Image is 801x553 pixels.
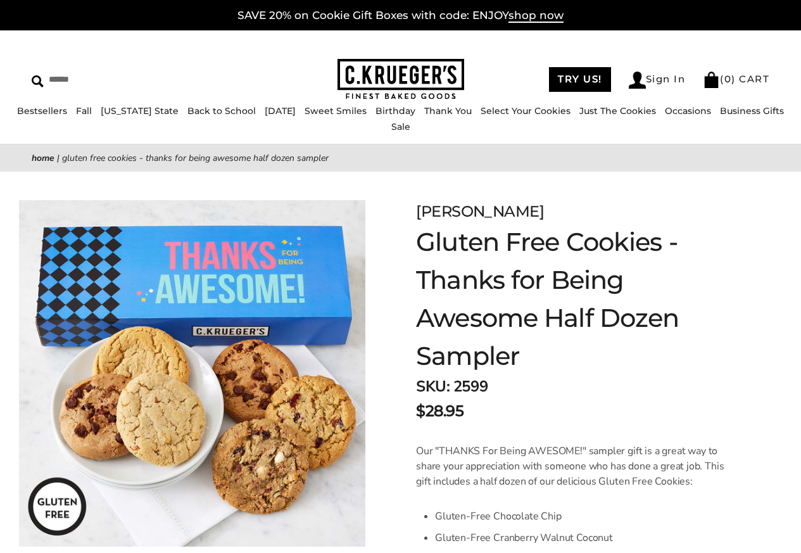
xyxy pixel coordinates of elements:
input: Search [32,70,201,89]
p: Our "THANKS For Being AWESOME!" sampler gift is a great way to share your appreciation with someo... [416,443,738,489]
a: Birthday [375,105,415,117]
nav: breadcrumbs [32,151,769,165]
h1: Gluten Free Cookies - Thanks for Being Awesome Half Dozen Sampler [416,223,738,375]
a: TRY US! [549,67,611,92]
span: shop now [508,9,564,23]
img: C.KRUEGER'S [337,59,464,100]
span: Gluten-Free Cranberry Walnut Coconut [435,531,613,545]
a: [US_STATE] State [101,105,179,117]
a: Back to School [187,105,256,117]
strong: SKU: [416,376,450,397]
a: Sweet Smiles [305,105,367,117]
a: Fall [76,105,92,117]
a: [DATE] [265,105,296,117]
span: $28.95 [416,400,464,423]
a: Just The Cookies [579,105,656,117]
a: Home [32,152,54,164]
img: Bag [703,72,720,88]
a: SAVE 20% on Cookie Gift Boxes with code: ENJOYshop now [237,9,564,23]
span: Gluten Free Cookies - Thanks for Being Awesome Half Dozen Sampler [62,152,329,164]
a: Sale [391,121,410,132]
img: Search [32,75,44,87]
span: 2599 [453,376,488,397]
a: Business Gifts [720,105,784,117]
a: Select Your Cookies [481,105,571,117]
span: | [57,152,60,164]
a: Bestsellers [17,105,67,117]
div: [PERSON_NAME] [416,200,738,223]
a: Thank You [424,105,472,117]
span: Gluten-Free Chocolate Chip [435,509,561,523]
a: Sign In [629,72,686,89]
img: Account [629,72,646,89]
a: (0) CART [703,73,769,85]
img: Gluten Free Cookies - Thanks for Being Awesome Half Dozen Sampler [19,200,365,547]
a: Occasions [665,105,711,117]
span: 0 [724,73,732,85]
